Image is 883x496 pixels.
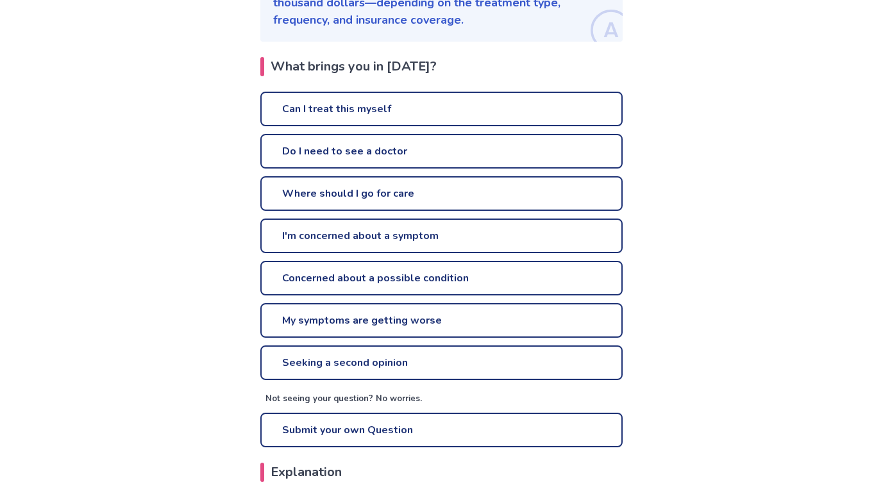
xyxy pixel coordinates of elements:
a: Do I need to see a doctor [260,134,623,169]
a: Can I treat this myself [260,92,623,126]
p: Not seeing your question? No worries. [265,393,623,406]
a: Seeking a second opinion [260,345,623,380]
a: I'm concerned about a symptom [260,219,623,253]
a: Submit your own Question [260,413,623,447]
a: Where should I go for care [260,176,623,211]
h2: Explanation [260,463,623,482]
h2: What brings you in [DATE]? [260,57,623,76]
a: My symptoms are getting worse [260,303,623,338]
a: Concerned about a possible condition [260,261,623,295]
